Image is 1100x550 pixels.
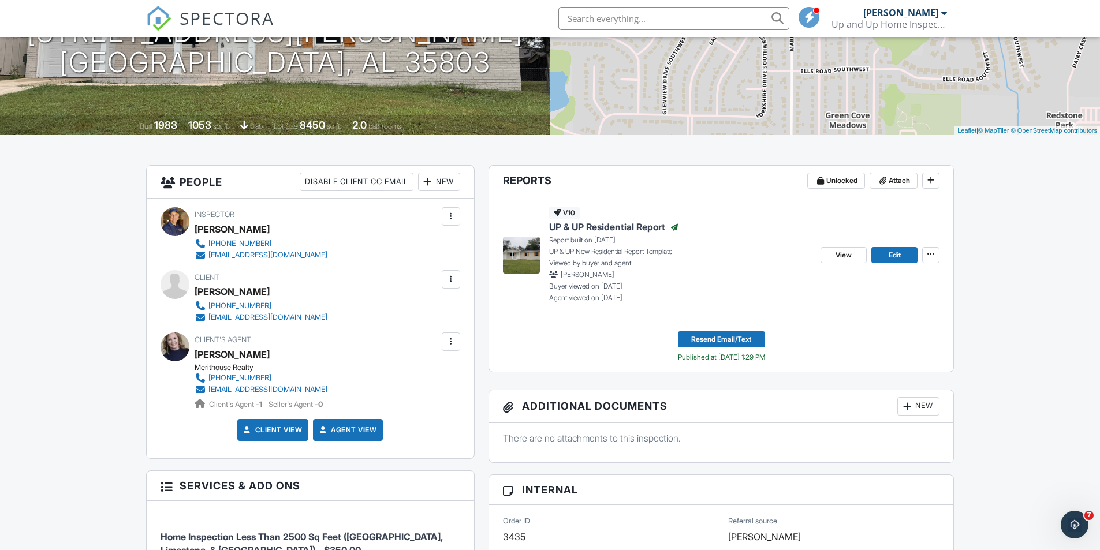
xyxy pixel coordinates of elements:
[831,18,947,30] div: Up and Up Home Inspections
[208,373,271,383] div: [PHONE_NUMBER]
[489,475,954,505] h3: Internal
[957,127,976,134] a: Leaflet
[195,210,234,219] span: Inspector
[317,424,376,436] a: Agent View
[147,166,474,199] h3: People
[208,301,271,310] div: [PHONE_NUMBER]
[195,249,327,261] a: [EMAIL_ADDRESS][DOMAIN_NAME]
[1061,511,1088,538] iframe: Intercom live chat
[208,250,327,260] div: [EMAIL_ADDRESS][DOMAIN_NAME]
[978,127,1009,134] a: © MapTiler
[1084,511,1094,520] span: 7
[1011,127,1097,134] a: © OpenStreetMap contributors
[318,400,323,409] strong: 0
[259,400,262,409] strong: 1
[147,471,474,501] h3: Services & Add ons
[195,283,270,300] div: [PERSON_NAME]
[195,312,327,323] a: [EMAIL_ADDRESS][DOMAIN_NAME]
[269,400,323,409] span: Seller's Agent -
[503,432,940,444] p: There are no attachments to this inspection.
[180,6,274,30] span: SPECTORA
[368,122,401,130] span: bathrooms
[489,390,954,423] h3: Additional Documents
[352,119,367,131] div: 2.0
[300,173,413,191] div: Disable Client CC Email
[863,7,938,18] div: [PERSON_NAME]
[208,385,327,394] div: [EMAIL_ADDRESS][DOMAIN_NAME]
[195,384,327,395] a: [EMAIL_ADDRESS][DOMAIN_NAME]
[418,173,460,191] div: New
[195,346,270,363] a: [PERSON_NAME]
[195,363,337,372] div: Merithouse Realty
[209,400,264,409] span: Client's Agent -
[195,273,219,282] span: Client
[195,335,251,344] span: Client's Agent
[954,126,1100,136] div: |
[146,6,171,31] img: The Best Home Inspection Software - Spectora
[195,300,327,312] a: [PHONE_NUMBER]
[146,16,274,40] a: SPECTORA
[274,122,298,130] span: Lot Size
[728,516,777,526] label: Referral source
[327,122,341,130] span: sq.ft.
[897,397,939,416] div: New
[300,119,325,131] div: 8450
[188,119,211,131] div: 1053
[140,122,152,130] span: Built
[195,220,270,238] div: [PERSON_NAME]
[208,313,327,322] div: [EMAIL_ADDRESS][DOMAIN_NAME]
[195,372,327,384] a: [PHONE_NUMBER]
[195,238,327,249] a: [PHONE_NUMBER]
[213,122,229,130] span: sq. ft.
[503,516,530,526] label: Order ID
[241,424,303,436] a: Client View
[558,7,789,30] input: Search everything...
[27,17,523,78] h1: [STREET_ADDRESS][PERSON_NAME] [GEOGRAPHIC_DATA], AL 35803
[208,239,271,248] div: [PHONE_NUMBER]
[154,119,177,131] div: 1983
[250,122,263,130] span: slab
